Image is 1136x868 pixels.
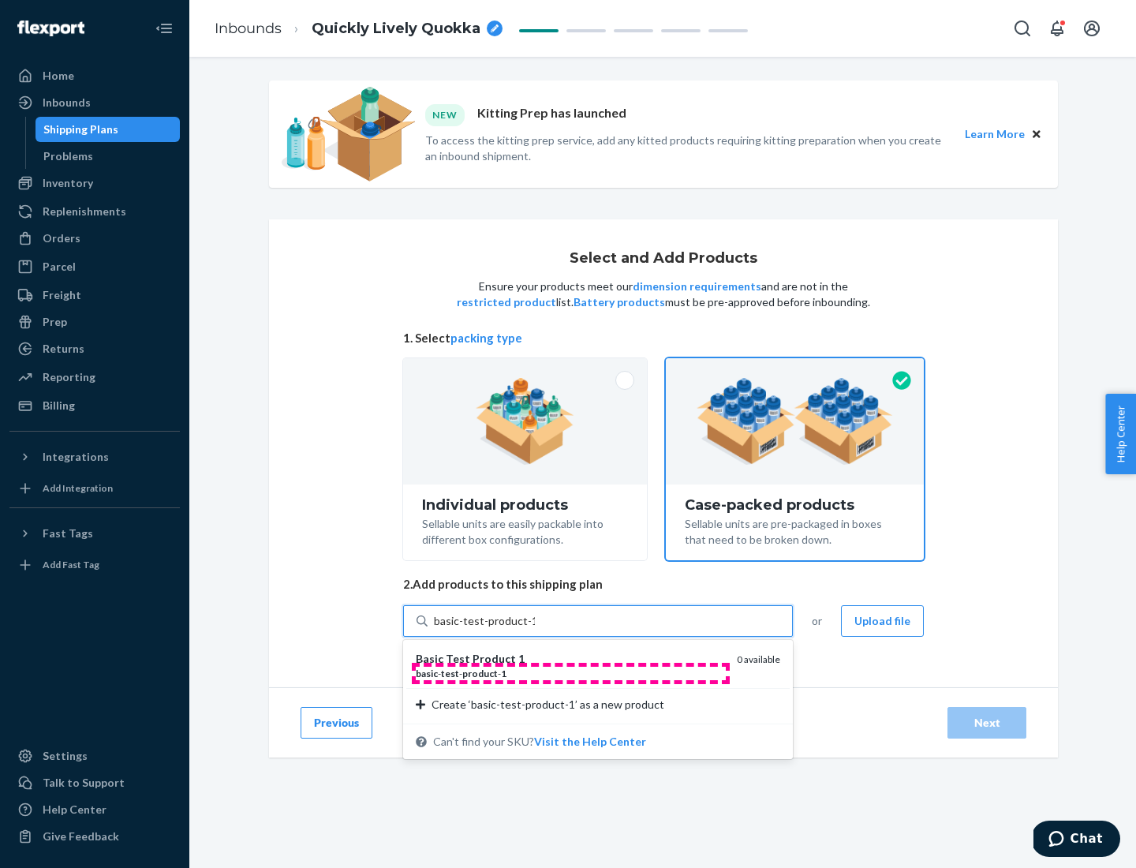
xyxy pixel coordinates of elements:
div: Shipping Plans [43,122,118,137]
div: Sellable units are easily packable into different box configurations. [422,513,628,548]
a: Replenishments [9,199,180,224]
div: Returns [43,341,84,357]
div: Reporting [43,369,95,385]
a: Add Integration [9,476,180,501]
div: Help Center [43,802,106,817]
a: Reporting [9,365,180,390]
a: Settings [9,743,180,769]
button: Talk to Support [9,770,180,795]
a: Inbounds [215,20,282,37]
em: Test [446,652,470,665]
button: Open account menu [1076,13,1108,44]
iframe: Opens a widget where you can chat to one of our agents [1033,821,1120,860]
span: Quickly Lively Quokka [312,19,480,39]
span: 0 available [737,653,780,665]
button: restricted product [457,294,556,310]
em: Basic [416,652,443,665]
em: product [462,668,498,679]
a: Billing [9,393,180,418]
div: Give Feedback [43,829,119,844]
a: Problems [35,144,181,169]
p: Kitting Prep has launched [477,104,626,125]
a: Freight [9,282,180,308]
a: Parcel [9,254,180,279]
button: Battery products [574,294,665,310]
em: Product [473,652,516,665]
button: Open Search Box [1007,13,1038,44]
button: dimension requirements [633,279,761,294]
button: Learn More [965,125,1025,143]
em: 1 [501,668,506,679]
button: Help Center [1105,394,1136,474]
span: 1. Select [403,330,924,346]
button: Upload file [841,605,924,637]
button: Basic Test Product 1basic-test-product-10 availableCreate ‘basic-test-product-1’ as a new product... [534,734,646,750]
p: To access the kitting prep service, add any kitted products requiring kitting preparation when yo... [425,133,951,164]
span: 2. Add products to this shipping plan [403,576,924,593]
div: - - - [416,667,724,680]
div: Freight [43,287,81,303]
button: Next [947,707,1026,739]
button: packing type [450,330,522,346]
div: Case-packed products [685,497,905,513]
div: Settings [43,748,88,764]
div: Integrations [43,449,109,465]
div: Replenishments [43,204,126,219]
span: or [812,613,822,629]
div: Sellable units are pre-packaged in boxes that need to be broken down. [685,513,905,548]
button: Close [1028,125,1045,143]
em: test [441,668,459,679]
div: Prep [43,314,67,330]
a: Inventory [9,170,180,196]
a: Help Center [9,797,180,822]
button: Fast Tags [9,521,180,546]
a: Home [9,63,180,88]
img: case-pack.59cecea509d18c883b923b81aeac6d0b.png [697,378,893,465]
ol: breadcrumbs [202,6,515,52]
img: individual-pack.facf35554cb0f1810c75b2bd6df2d64e.png [476,378,574,465]
button: Previous [301,707,372,739]
div: Problems [43,148,93,164]
div: Home [43,68,74,84]
button: Integrations [9,444,180,470]
div: Talk to Support [43,775,125,791]
span: Create ‘basic-test-product-1’ as a new product [432,697,664,713]
button: Open notifications [1041,13,1073,44]
div: Fast Tags [43,526,93,541]
div: Inventory [43,175,93,191]
div: NEW [425,104,465,125]
em: basic [416,668,438,679]
div: Individual products [422,497,628,513]
a: Add Fast Tag [9,552,180,578]
a: Returns [9,336,180,361]
h1: Select and Add Products [570,251,757,267]
a: Shipping Plans [35,117,181,142]
img: Flexport logo [17,21,84,36]
a: Orders [9,226,180,251]
div: Orders [43,230,80,246]
button: Give Feedback [9,824,180,849]
div: Next [961,715,1013,731]
span: Can't find your SKU? [433,734,646,750]
a: Prep [9,309,180,335]
p: Ensure your products meet our and are not in the list. must be pre-approved before inbounding. [455,279,872,310]
div: Inbounds [43,95,91,110]
a: Inbounds [9,90,180,115]
button: Close Navigation [148,13,180,44]
div: Billing [43,398,75,413]
input: Basic Test Product 1basic-test-product-10 availableCreate ‘basic-test-product-1’ as a new product... [434,613,535,629]
div: Parcel [43,259,76,275]
div: Add Fast Tag [43,558,99,571]
div: Add Integration [43,481,113,495]
em: 1 [518,652,525,665]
